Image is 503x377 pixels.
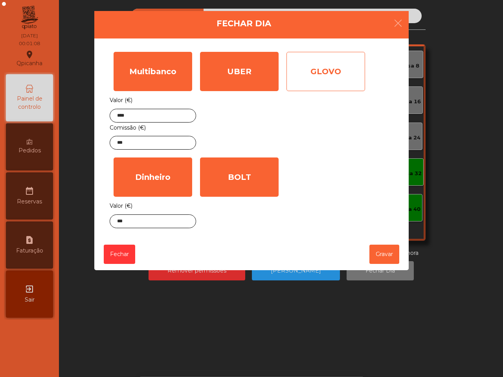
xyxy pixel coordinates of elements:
[114,157,192,197] div: Dinheiro
[114,52,192,91] div: Multibanco
[200,52,279,91] div: UBER
[110,123,146,133] label: Comissão (€)
[200,157,279,197] div: BOLT
[217,18,271,29] h4: Fechar Dia
[369,245,399,264] button: Gravar
[104,245,135,264] button: Fechar
[110,201,132,211] label: Valor (€)
[286,52,365,91] div: GLOVO
[110,95,132,106] label: Valor (€)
